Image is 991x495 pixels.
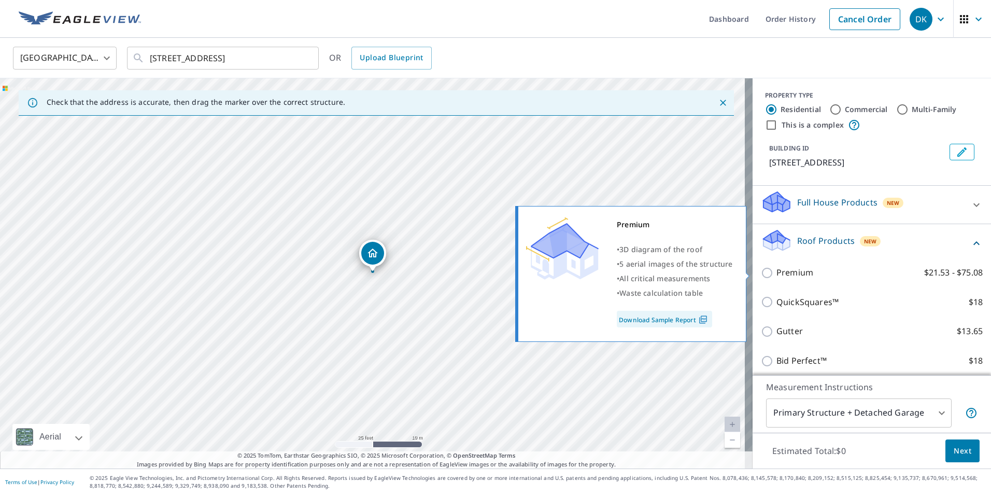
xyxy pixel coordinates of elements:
[619,244,702,254] span: 3D diagram of the roof
[776,354,827,367] p: Bid Perfect™
[950,144,974,160] button: Edit building 1
[12,424,90,450] div: Aerial
[453,451,497,459] a: OpenStreetMap
[617,217,733,232] div: Premium
[237,451,516,460] span: © 2025 TomTom, Earthstar Geographics SIO, © 2025 Microsoft Corporation, ©
[765,91,979,100] div: PROPERTY TYPE
[764,439,854,462] p: Estimated Total: $0
[617,286,733,300] div: •
[969,354,983,367] p: $18
[957,325,983,338] p: $13.65
[969,296,983,309] p: $18
[845,104,888,115] label: Commercial
[887,199,900,207] span: New
[150,44,298,73] input: Search by address or latitude-longitude
[360,51,423,64] span: Upload Blueprint
[797,196,877,209] p: Full House Products
[617,257,733,271] div: •
[776,296,839,309] p: QuickSquares™
[36,424,64,450] div: Aerial
[797,235,855,247] p: Roof Products
[725,417,740,432] a: Current Level 20, Zoom In Disabled
[864,237,877,245] span: New
[329,47,432,70] div: OR
[829,8,900,30] a: Cancel Order
[766,381,978,393] p: Measurement Instructions
[619,273,710,283] span: All critical measurements
[47,98,345,107] p: Check that the address is accurate, then drag the marker over the correct structure.
[619,288,703,298] span: Waste calculation table
[954,445,971,458] span: Next
[19,11,141,27] img: EV Logo
[912,104,957,115] label: Multi-Family
[619,259,732,269] span: 5 aerial images of the structure
[5,478,37,486] a: Terms of Use
[90,474,986,490] p: © 2025 Eagle View Technologies, Inc. and Pictometry International Corp. All Rights Reserved. Repo...
[40,478,74,486] a: Privacy Policy
[617,311,712,327] a: Download Sample Report
[766,398,952,428] div: Primary Structure + Detached Garage
[13,44,117,73] div: [GEOGRAPHIC_DATA]
[781,104,821,115] label: Residential
[761,228,983,258] div: Roof ProductsNew
[725,432,740,448] a: Current Level 20, Zoom Out
[782,120,844,130] label: This is a complex
[716,96,730,109] button: Close
[924,266,983,279] p: $21.53 - $75.08
[761,190,983,219] div: Full House ProductsNew
[526,217,599,280] img: Premium
[359,240,386,272] div: Dropped pin, building 1, Residential property, 840 Park St Sheridan, WY 82801
[769,156,945,169] p: [STREET_ADDRESS]
[617,271,733,286] div: •
[776,266,813,279] p: Premium
[965,407,978,419] span: Your report will include the primary structure and a detached garage if one exists.
[776,325,803,338] p: Gutter
[617,242,733,257] div: •
[499,451,516,459] a: Terms
[351,47,431,70] a: Upload Blueprint
[696,315,710,324] img: Pdf Icon
[945,439,980,463] button: Next
[5,479,74,485] p: |
[769,144,809,153] p: BUILDING ID
[910,8,932,31] div: DK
